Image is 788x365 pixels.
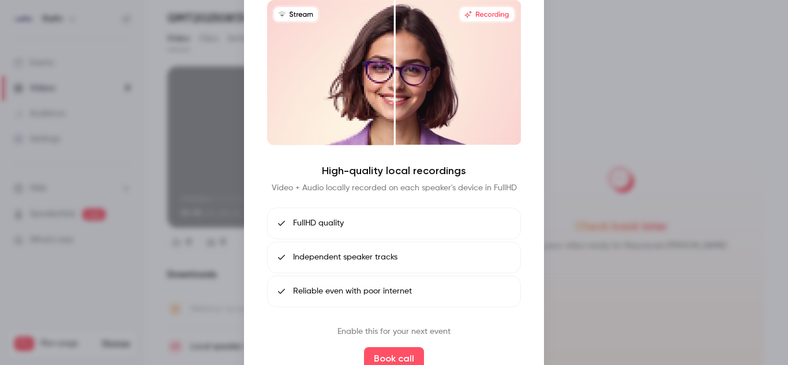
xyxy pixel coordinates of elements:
[293,251,397,264] span: Independent speaker tracks
[322,164,466,178] h4: High-quality local recordings
[293,285,412,298] span: Reliable even with poor internet
[337,326,451,338] p: Enable this for your next event
[293,217,344,229] span: FullHD quality
[272,182,517,194] p: Video + Audio locally recorded on each speaker's device in FullHD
